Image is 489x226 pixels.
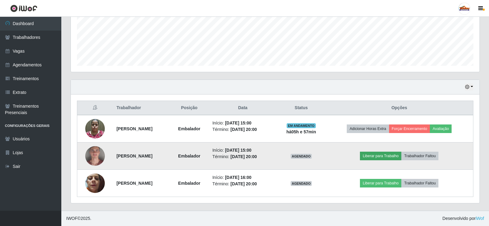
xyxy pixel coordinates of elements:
time: [DATE] 15:00 [225,120,251,125]
strong: Embalador [178,126,200,131]
th: Posição [170,101,209,115]
span: AGENDADO [291,154,312,159]
strong: [PERSON_NAME] [117,154,152,158]
button: Trabalhador Faltou [401,152,438,160]
strong: [PERSON_NAME] [117,126,152,131]
time: [DATE] 20:00 [231,154,257,159]
li: Término: [212,154,273,160]
img: 1750082443540.jpeg [85,136,105,176]
time: [DATE] 15:00 [225,148,251,153]
th: Trabalhador [113,101,170,115]
th: Data [209,101,277,115]
strong: há 05 h e 57 min [286,129,316,134]
span: Desenvolvido por [442,215,484,222]
strong: [PERSON_NAME] [117,181,152,186]
img: 1674076279128.jpeg [85,170,105,196]
strong: Embalador [178,154,200,158]
span: © 2025 . [66,215,91,222]
strong: Embalador [178,181,200,186]
li: Término: [212,181,273,187]
img: CoreUI Logo [10,5,37,12]
th: Status [277,101,325,115]
li: Início: [212,174,273,181]
img: 1712714567127.jpeg [85,116,105,142]
span: IWOF [66,216,78,221]
span: AGENDADO [291,181,312,186]
button: Avaliação [430,124,452,133]
li: Início: [212,120,273,126]
a: iWof [476,216,484,221]
button: Liberar para Trabalho [360,179,401,187]
th: Opções [326,101,473,115]
time: [DATE] 20:00 [231,127,257,132]
time: [DATE] 16:00 [225,175,251,180]
span: EM ANDAMENTO [287,123,316,128]
li: Início: [212,147,273,154]
time: [DATE] 20:00 [231,181,257,186]
button: Trabalhador Faltou [401,179,438,187]
button: Adicionar Horas Extra [347,124,389,133]
li: Término: [212,126,273,133]
button: Liberar para Trabalho [360,152,401,160]
button: Forçar Encerramento [389,124,430,133]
